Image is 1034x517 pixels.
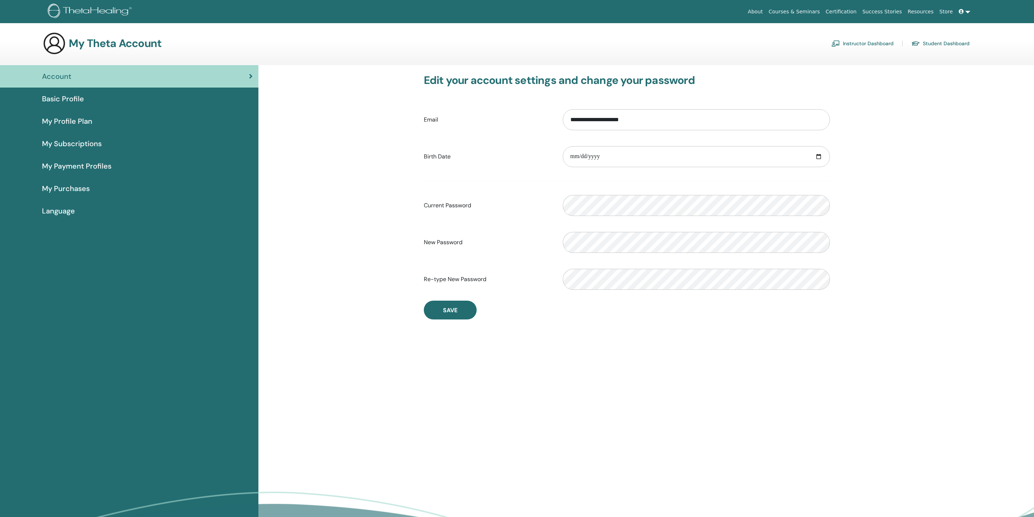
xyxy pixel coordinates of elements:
a: Courses & Seminars [766,5,823,18]
a: Student Dashboard [911,38,970,49]
label: Email [418,113,557,127]
label: Current Password [418,199,557,212]
a: Success Stories [860,5,905,18]
h3: My Theta Account [69,37,161,50]
label: Birth Date [418,150,557,164]
span: My Purchases [42,183,90,194]
span: Save [443,306,457,314]
span: My Profile Plan [42,116,92,127]
span: My Subscriptions [42,138,102,149]
a: Certification [823,5,859,18]
a: Store [937,5,956,18]
span: Basic Profile [42,93,84,104]
span: Language [42,205,75,216]
label: New Password [418,236,557,249]
h3: Edit your account settings and change your password [424,74,830,87]
a: Resources [905,5,937,18]
button: Save [424,301,477,319]
a: About [745,5,765,18]
span: Account [42,71,71,82]
a: Instructor Dashboard [831,38,894,49]
img: graduation-cap.svg [911,41,920,47]
span: My Payment Profiles [42,161,111,171]
img: generic-user-icon.jpg [43,32,66,55]
label: Re-type New Password [418,272,557,286]
img: chalkboard-teacher.svg [831,40,840,47]
img: logo.png [48,4,134,20]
